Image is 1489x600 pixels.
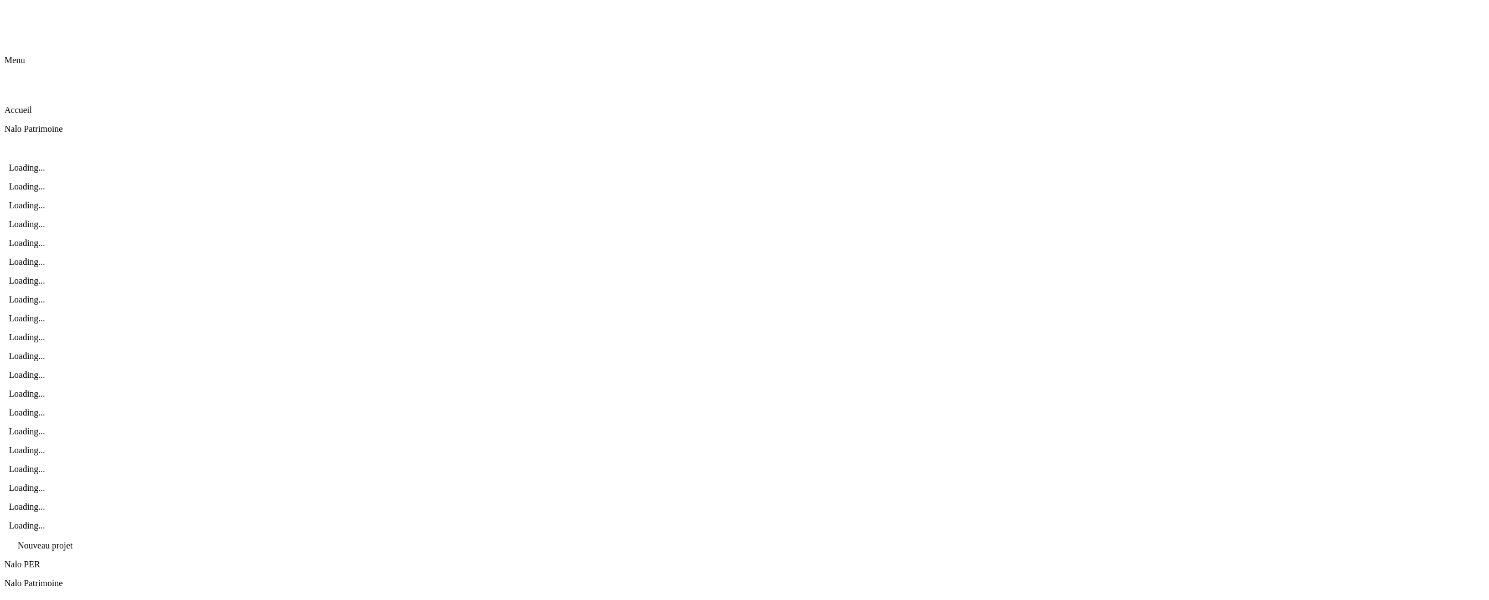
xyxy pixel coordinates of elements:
p: Nalo Patrimoine [4,124,1485,134]
span: Loading... [9,370,45,380]
div: Nouveau projet [4,535,1485,551]
span: Loading... [9,445,45,455]
span: Loading... [9,314,45,323]
span: Loading... [9,219,45,229]
span: Loading... [9,408,45,417]
span: Loading... [9,238,45,248]
span: Loading... [9,464,45,474]
span: Loading... [9,502,45,511]
p: Nalo Patrimoine [4,578,1485,588]
span: Loading... [9,427,45,436]
span: Loading... [9,351,45,361]
span: Loading... [9,201,45,210]
span: Loading... [9,389,45,398]
span: Loading... [9,521,45,530]
p: Nalo PER [4,560,1485,570]
span: Loading... [9,295,45,304]
p: Accueil [4,105,1485,115]
span: Nouveau projet [18,541,73,550]
div: Accueil [4,81,1485,115]
span: Loading... [9,332,45,342]
span: Loading... [9,483,45,493]
span: Menu [4,55,25,65]
span: Loading... [9,276,45,285]
span: Loading... [9,257,45,266]
span: Loading... [9,163,45,172]
span: Loading... [9,182,45,191]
